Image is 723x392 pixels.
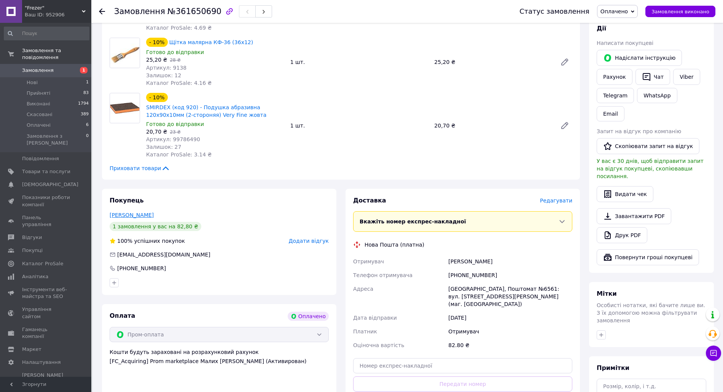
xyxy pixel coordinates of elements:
span: Артикул: 9138 [146,65,186,71]
div: Статус замовлення [519,8,589,15]
span: Залишок: 12 [146,72,181,78]
button: Замовлення виконано [645,6,715,17]
span: Залишок: 27 [146,144,181,150]
button: Скопіювати запит на відгук [597,138,699,154]
span: Товари та послуги [22,168,70,175]
span: Повідомлення [22,155,59,162]
span: Замовлення [22,67,54,74]
button: Рахунок [597,69,632,85]
input: Пошук [4,27,89,40]
span: Готово до відправки [146,49,204,55]
div: 1 шт. [287,57,432,67]
span: Оплата [110,312,135,319]
span: 6 [86,122,89,129]
span: Виконані [27,100,50,107]
span: "Frezer" [25,5,82,11]
img: SMIRDEX (код 920) - Подушка абразивна 120x90x10мм (2-стороняя) Very Fine жовта [110,102,140,114]
span: Приховати товари [110,164,170,172]
span: Маркет [22,346,41,353]
span: Замовлення виконано [651,9,709,14]
div: [PHONE_NUMBER] [116,265,167,272]
span: Відгуки [22,234,42,241]
a: Щітка малярна КФ-36 (36х12) [169,39,253,45]
button: Надіслати інструкцію [597,50,682,66]
span: Оціночна вартість [353,342,404,348]
span: Замовлення та повідомлення [22,47,91,61]
span: 25,20 ₴ [146,57,167,63]
span: Інструменти веб-майстра та SEO [22,286,70,300]
button: Чат з покупцем [706,346,721,361]
span: Замовлення з [PERSON_NAME] [27,133,86,147]
span: Дата відправки [353,315,397,321]
a: Telegram [597,88,634,103]
span: 83 [83,90,89,97]
div: [DATE] [447,311,574,325]
span: 20,70 ₴ [146,129,167,135]
div: успішних покупок [110,237,185,245]
a: Viber [673,69,700,85]
span: 389 [81,111,89,118]
div: Нова Пошта (платна) [363,241,426,249]
span: 28 ₴ [170,57,180,63]
a: WhatsApp [637,88,677,103]
span: 1 [86,79,89,86]
span: Отримувач [353,258,384,265]
div: Оплачено [288,312,329,321]
div: - 10% [146,93,168,102]
span: Каталог ProSale [22,260,63,267]
span: Дії [597,25,606,32]
a: SMIRDEX (код 920) - Подушка абразивна 120x90x10мм (2-стороняя) Very Fine жовта [146,104,266,118]
span: Мітки [597,290,617,297]
span: Скасовані [27,111,53,118]
span: 1 [80,67,88,73]
div: 82.80 ₴ [447,338,574,352]
span: 1794 [78,100,89,107]
span: Показники роботи компанії [22,194,70,208]
span: Вкажіть номер експрес-накладної [360,218,466,225]
span: Готово до відправки [146,121,204,127]
span: Нові [27,79,38,86]
span: Оплачені [27,122,51,129]
span: У вас є 30 днів, щоб відправити запит на відгук покупцеві, скопіювавши посилання. [597,158,704,179]
span: Каталог ProSale: 3.14 ₴ [146,151,212,158]
div: [GEOGRAPHIC_DATA], Поштомат №6561: вул. [STREET_ADDRESS][PERSON_NAME] (маг. [GEOGRAPHIC_DATA]) [447,282,574,311]
div: 1 шт. [287,120,432,131]
button: Email [597,106,624,121]
div: 1 замовлення у вас на 82,80 ₴ [110,222,201,231]
span: Покупці [22,247,43,254]
span: Платник [353,328,377,335]
span: Доставка [353,197,386,204]
img: Щітка малярна КФ-36 (36х12) [110,38,140,68]
span: 100% [117,238,132,244]
span: Каталог ProSale: 4.16 ₴ [146,80,212,86]
div: Повернутися назад [99,8,105,15]
a: Завантажити PDF [597,208,671,224]
span: Каталог ProSale: 4.69 ₴ [146,25,212,31]
div: [FC_Acquiring] Prom marketplace Малих [PERSON_NAME] (Активирован) [110,357,329,365]
button: Повернути гроші покупцеві [597,249,699,265]
span: Особисті нотатки, які бачите лише ви. З їх допомогою можна фільтрувати замовлення [597,302,705,323]
span: Редагувати [540,198,572,204]
span: Прийняті [27,90,50,97]
span: Управління сайтом [22,306,70,320]
span: Додати відгук [289,238,329,244]
a: Друк PDF [597,227,647,243]
span: Написати покупцеві [597,40,653,46]
a: Редагувати [557,118,572,133]
span: №361650690 [167,7,221,16]
span: Гаманець компанії [22,326,70,340]
button: Чат [635,69,670,85]
span: 23 ₴ [170,129,180,135]
span: Артикул: 99786490 [146,136,200,142]
div: Отримувач [447,325,574,338]
input: Номер експрес-накладної [353,358,572,373]
span: [DEMOGRAPHIC_DATA] [22,181,78,188]
div: [PHONE_NUMBER] [447,268,574,282]
span: Оплачено [600,8,628,14]
span: Запит на відгук про компанію [597,128,681,134]
span: Адреса [353,286,373,292]
span: Замовлення [114,7,165,16]
span: [EMAIL_ADDRESS][DOMAIN_NAME] [117,252,210,258]
span: Аналітика [22,273,48,280]
div: [PERSON_NAME] [447,255,574,268]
